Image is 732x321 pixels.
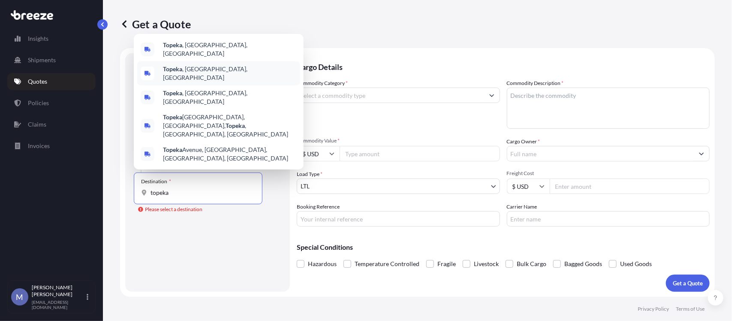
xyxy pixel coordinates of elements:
input: Enter name [507,211,710,227]
p: [EMAIL_ADDRESS][DOMAIN_NAME] [32,300,85,310]
b: Topeka [163,113,182,121]
span: , [GEOGRAPHIC_DATA], [GEOGRAPHIC_DATA] [163,41,297,58]
span: Hazardous [308,257,337,270]
p: Terms of Use [676,306,705,312]
button: Show suggestions [484,88,500,103]
div: Show suggestions [134,34,304,170]
b: Topeka [163,41,182,48]
span: Freight Cost [507,170,710,177]
label: Cargo Owner [507,137,540,146]
b: Topeka [163,65,182,73]
div: Please select a destination [138,205,202,214]
p: Get a Quote [673,279,703,288]
p: [PERSON_NAME] [PERSON_NAME] [32,284,85,298]
input: Type amount [340,146,500,161]
span: , [GEOGRAPHIC_DATA], [GEOGRAPHIC_DATA] [163,89,297,106]
label: Carrier Name [507,203,537,211]
span: Commodity Value [297,137,500,144]
label: Booking Reference [297,203,340,211]
input: Your internal reference [297,211,500,227]
p: Shipments [28,56,56,64]
span: Avenue, [GEOGRAPHIC_DATA], [GEOGRAPHIC_DATA], [GEOGRAPHIC_DATA] [163,145,297,163]
input: Select a commodity type [297,88,484,103]
span: LTL [301,182,310,191]
div: Destination [141,178,171,185]
input: Enter amount [550,179,710,194]
b: Topeka [226,122,245,129]
p: Policies [28,99,49,107]
span: Livestock [474,257,499,270]
span: Temperature Controlled [355,257,419,270]
p: Insights [28,34,48,43]
span: Load Type [297,170,322,179]
button: Show suggestions [694,146,709,161]
span: Used Goods [620,257,652,270]
b: Topeka [163,146,182,153]
p: Special Conditions [297,244,710,251]
span: [GEOGRAPHIC_DATA], [GEOGRAPHIC_DATA], , [GEOGRAPHIC_DATA], [GEOGRAPHIC_DATA] [163,113,297,139]
input: Destination [151,188,252,197]
span: Fragile [437,257,456,270]
span: Bagged Goods [564,257,602,270]
label: Commodity Description [507,79,564,88]
p: Claims [28,120,46,129]
p: Get a Quote [120,17,191,31]
p: Quotes [28,77,47,86]
p: Invoices [28,142,50,150]
span: , [GEOGRAPHIC_DATA], [GEOGRAPHIC_DATA] [163,65,297,82]
span: M [16,293,24,301]
p: Cargo Details [297,53,710,79]
b: Topeka [163,89,182,97]
label: Commodity Category [297,79,348,88]
span: Bulk Cargo [517,257,546,270]
p: Privacy Policy [638,306,669,312]
input: Full name [507,146,694,161]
